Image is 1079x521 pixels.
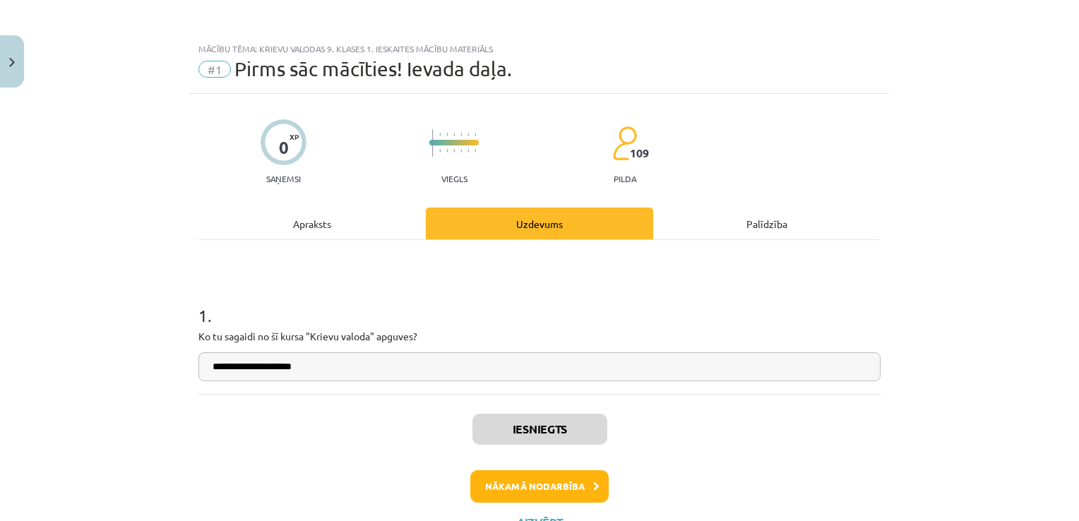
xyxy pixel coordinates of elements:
[432,129,434,157] img: icon-long-line-d9ea69661e0d244f92f715978eff75569469978d946b2353a9bb055b3ed8787d.svg
[261,174,306,184] p: Saņemsi
[446,149,448,152] img: icon-short-line-57e1e144782c952c97e751825c79c345078a6d821885a25fce030b3d8c18986b.svg
[198,61,231,78] span: #1
[467,133,469,136] img: icon-short-line-57e1e144782c952c97e751825c79c345078a6d821885a25fce030b3d8c18986b.svg
[453,149,455,152] img: icon-short-line-57e1e144782c952c97e751825c79c345078a6d821885a25fce030b3d8c18986b.svg
[446,133,448,136] img: icon-short-line-57e1e144782c952c97e751825c79c345078a6d821885a25fce030b3d8c18986b.svg
[614,174,636,184] p: pilda
[475,133,476,136] img: icon-short-line-57e1e144782c952c97e751825c79c345078a6d821885a25fce030b3d8c18986b.svg
[198,281,881,325] h1: 1 .
[475,149,476,152] img: icon-short-line-57e1e144782c952c97e751825c79c345078a6d821885a25fce030b3d8c18986b.svg
[460,133,462,136] img: icon-short-line-57e1e144782c952c97e751825c79c345078a6d821885a25fce030b3d8c18986b.svg
[472,414,607,445] button: Iesniegts
[460,149,462,152] img: icon-short-line-57e1e144782c952c97e751825c79c345078a6d821885a25fce030b3d8c18986b.svg
[441,174,467,184] p: Viegls
[453,133,455,136] img: icon-short-line-57e1e144782c952c97e751825c79c345078a6d821885a25fce030b3d8c18986b.svg
[470,470,609,503] button: Nākamā nodarbība
[198,208,426,239] div: Apraksts
[198,44,881,54] div: Mācību tēma: Krievu valodas 9. klases 1. ieskaites mācību materiāls
[290,133,299,140] span: XP
[426,208,653,239] div: Uzdevums
[234,57,512,80] span: Pirms sāc mācīties! Ievada daļa.
[439,133,441,136] img: icon-short-line-57e1e144782c952c97e751825c79c345078a6d821885a25fce030b3d8c18986b.svg
[198,329,881,344] p: Ko tu sagaidi no šī kursa "Krievu valoda" apguves?
[630,147,649,160] span: 109
[653,208,881,239] div: Palīdzība
[467,149,469,152] img: icon-short-line-57e1e144782c952c97e751825c79c345078a6d821885a25fce030b3d8c18986b.svg
[9,58,15,67] img: icon-close-lesson-0947bae3869378f0d4975bcd49f059093ad1ed9edebbc8119c70593378902aed.svg
[439,149,441,152] img: icon-short-line-57e1e144782c952c97e751825c79c345078a6d821885a25fce030b3d8c18986b.svg
[279,138,289,157] div: 0
[612,126,637,161] img: students-c634bb4e5e11cddfef0936a35e636f08e4e9abd3cc4e673bd6f9a4125e45ecb1.svg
